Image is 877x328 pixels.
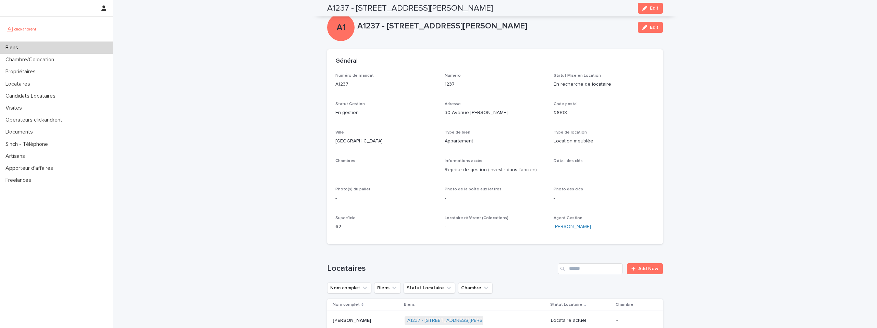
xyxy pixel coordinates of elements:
p: - [445,195,546,202]
p: Propriétaires [3,68,41,75]
a: Add New [627,263,663,274]
p: Apporteur d'affaires [3,165,59,172]
p: - [554,166,655,174]
button: Edit [638,22,663,33]
p: - [335,195,436,202]
p: Locataire actuel [551,318,611,324]
p: A1237 - [STREET_ADDRESS][PERSON_NAME] [357,21,632,31]
span: Ville [335,130,344,135]
p: Reprise de gestion (investir dans l'ancien) [445,166,546,174]
button: Biens [374,282,401,293]
p: En recherche de locataire [554,81,655,88]
span: Edit [650,6,658,11]
p: A1237 [335,81,436,88]
span: Informations accès [445,159,482,163]
span: Statut Mise en Location [554,74,601,78]
span: Add New [638,266,658,271]
img: UCB0brd3T0yccxBKYDjQ [5,22,39,36]
p: 30 Avenue [PERSON_NAME] [445,109,546,116]
span: Numéro [445,74,461,78]
span: Numéro de mandat [335,74,374,78]
p: [GEOGRAPHIC_DATA] [335,138,436,145]
p: Biens [3,45,24,51]
p: Appartement [445,138,546,145]
span: Photo de la boîte aux lettres [445,187,502,191]
span: Code postal [554,102,578,106]
p: Locataires [3,81,36,87]
span: Photo(s) du palier [335,187,370,191]
p: - [554,195,655,202]
span: Détail des clés [554,159,583,163]
a: [PERSON_NAME] [554,223,591,230]
p: Sinch - Téléphone [3,141,53,148]
span: Type de location [554,130,587,135]
p: 13008 [554,109,655,116]
span: Adresse [445,102,461,106]
p: - [445,223,546,230]
input: Search [558,263,623,274]
button: Nom complet [327,282,371,293]
a: A1237 - [STREET_ADDRESS][PERSON_NAME] [407,318,507,324]
p: Chambre/Colocation [3,56,60,63]
p: Location meublée [554,138,655,145]
p: Freelances [3,177,37,184]
p: - [616,318,652,324]
button: Chambre [458,282,493,293]
span: Statut Gestion [335,102,365,106]
p: En gestion [335,109,436,116]
span: Photo des clés [554,187,583,191]
p: Operateurs clickandrent [3,117,68,123]
button: Edit [638,3,663,14]
span: Edit [650,25,658,30]
span: Locataire référent (Colocations) [445,216,508,220]
p: Nom complet [333,301,360,308]
p: Documents [3,129,38,135]
p: 62 [335,223,436,230]
p: Chambre [616,301,633,308]
button: Statut Locataire [404,282,455,293]
p: Visites [3,105,27,111]
p: Candidats Locataires [3,93,61,99]
p: - [335,166,436,174]
p: Artisans [3,153,30,160]
h2: A1237 - [STREET_ADDRESS][PERSON_NAME] [327,3,493,13]
span: Agent Gestion [554,216,582,220]
h2: Général [335,58,358,65]
span: Superficie [335,216,356,220]
p: 1237 [445,81,546,88]
h1: Locataires [327,264,555,274]
p: [PERSON_NAME] [333,316,372,324]
p: Statut Locataire [550,301,582,308]
p: Biens [404,301,415,308]
span: Chambres [335,159,355,163]
span: Type de bien [445,130,470,135]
